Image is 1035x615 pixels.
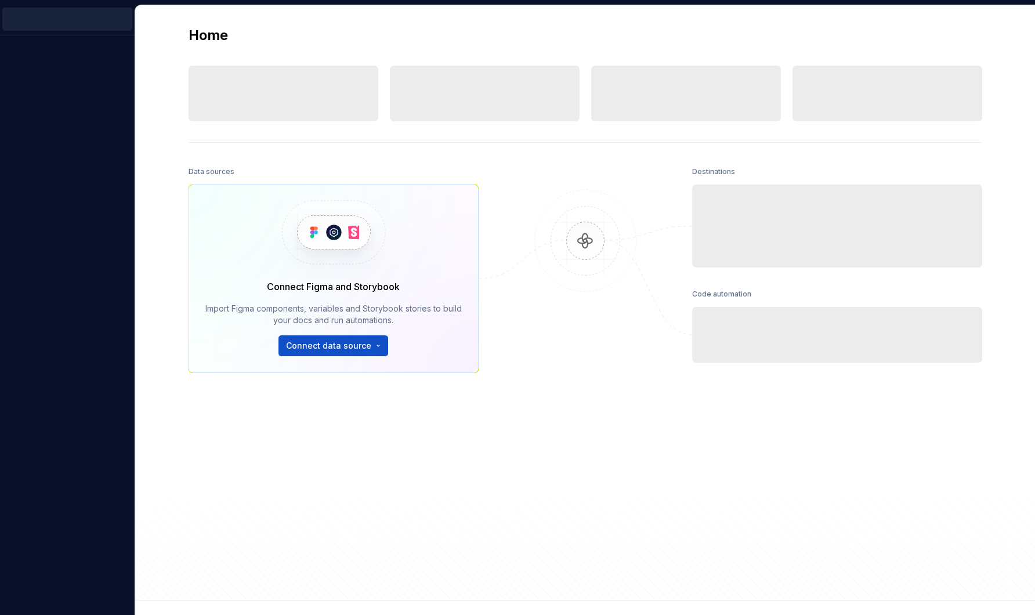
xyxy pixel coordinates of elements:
div: Destinations [692,164,735,180]
button: Connect data source [278,335,388,356]
div: Connect Figma and Storybook [267,280,400,294]
div: Import Figma components, variables and Storybook stories to build your docs and run automations. [205,303,462,326]
h2: Home [189,26,228,45]
div: Code automation [692,286,751,302]
div: Data sources [189,164,234,180]
span: Connect data source [286,340,371,352]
